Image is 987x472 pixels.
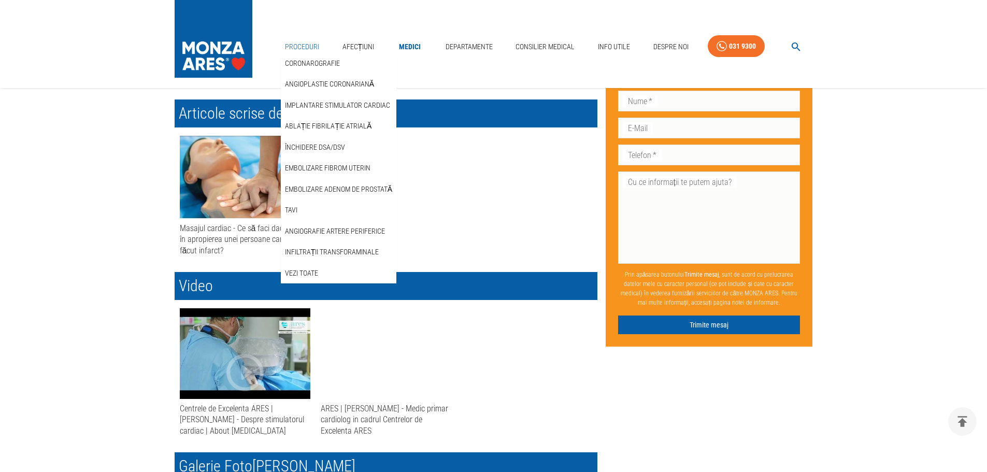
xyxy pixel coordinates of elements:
[175,272,597,300] h2: Video
[283,97,392,114] a: Implantare stimulator cardiac
[684,270,719,278] b: Trimite mesaj
[281,53,396,74] div: Coronarografie
[180,308,310,440] button: Centrele de Excelenta ARES | [PERSON_NAME] - Despre stimulatorul cardiac | About [MEDICAL_DATA]
[180,136,310,256] a: Masajul cardiac - Ce să faci dacă te afli în apropierea unei persoane care a făcut infarct?
[283,202,299,219] a: TAVI
[283,223,387,240] a: Angiografie artere periferice
[281,53,396,284] nav: secondary mailbox folders
[283,244,381,261] a: Infiltrații transforaminale
[180,223,310,256] div: Masajul cardiac - Ce să faci dacă te afli în apropierea unei persoane care a făcut infarct?
[281,95,396,116] div: Implantare stimulator cardiac
[283,76,376,93] a: Angioplastie coronariană
[283,118,374,135] a: Ablație fibrilație atrială
[281,74,396,95] div: Angioplastie coronariană
[180,136,310,219] img: Masajul cardiac - Ce să faci dacă te afli în apropierea unei persoane care a făcut infarct?
[393,36,426,58] a: Medici
[281,36,323,58] a: Proceduri
[281,116,396,137] div: Ablație fibrilație atrială
[281,221,396,242] div: Angiografie artere periferice
[281,199,396,221] div: TAVI
[338,36,379,58] a: Afecțiuni
[283,139,347,156] a: Închidere DSA/DSV
[180,308,310,399] div: Centrele de Excelenta ARES | Dr. Ion Bostan - Despre stimulatorul cardiac | About pacemaker
[281,179,396,200] div: Embolizare adenom de prostată
[321,308,451,440] button: ARES | [PERSON_NAME] - Medic primar cardiolog in cadrul Centrelor de Excelenta ARES
[649,36,693,58] a: Despre Noi
[281,263,396,284] div: Vezi Toate
[281,158,396,179] div: Embolizare fibrom uterin
[948,407,977,436] button: delete
[321,403,451,436] div: ARES | [PERSON_NAME] - Medic primar cardiolog in cadrul Centrelor de Excelenta ARES
[618,315,800,334] button: Trimite mesaj
[321,308,451,399] iframe: ARES | Dr. Ion Bostan - Medic primar cardiolog in cadrul Centrelor de Excelenta ARES
[511,36,579,58] a: Consilier Medical
[281,241,396,263] div: Infiltrații transforaminale
[618,265,800,311] p: Prin apăsarea butonului , sunt de acord cu prelucrarea datelor mele cu caracter personal (ce pot ...
[283,181,394,198] a: Embolizare adenom de prostată
[180,403,310,436] div: Centrele de Excelenta ARES | [PERSON_NAME] - Despre stimulatorul cardiac | About [MEDICAL_DATA]
[729,40,756,53] div: 031 9300
[283,160,373,177] a: Embolizare fibrom uterin
[281,137,396,158] div: Închidere DSA/DSV
[708,35,765,58] a: 031 9300
[441,36,497,58] a: Departamente
[594,36,634,58] a: Info Utile
[283,265,320,282] a: Vezi Toate
[283,55,342,72] a: Coronarografie
[175,99,597,127] h2: Articole scrise de [PERSON_NAME]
